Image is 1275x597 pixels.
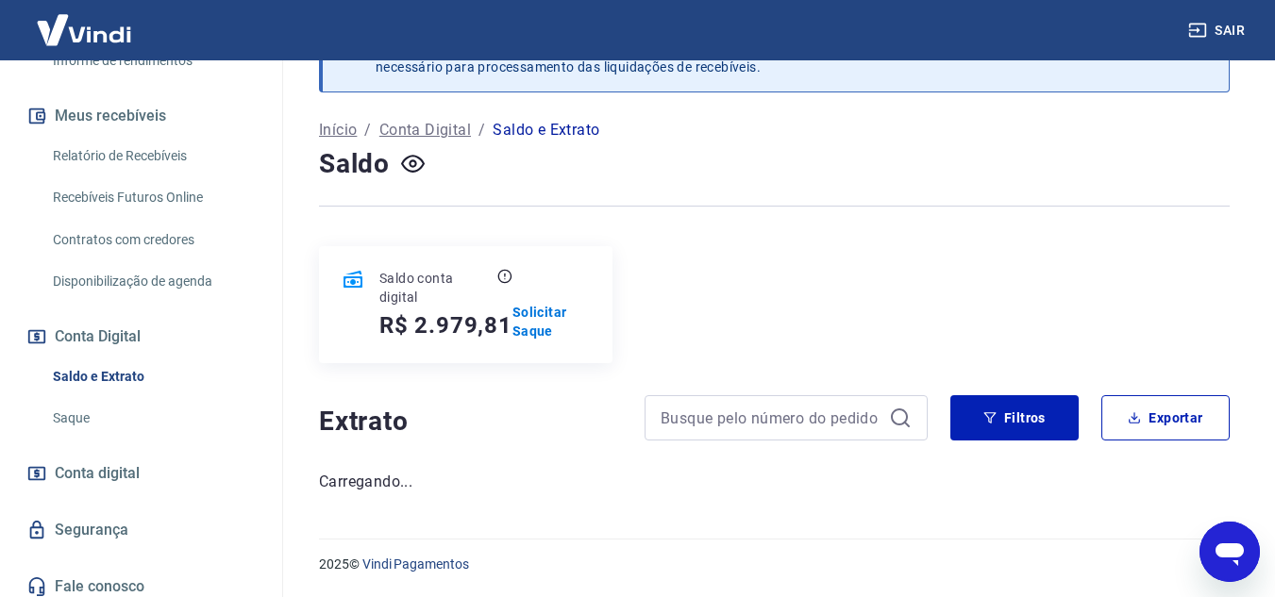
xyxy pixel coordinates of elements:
[23,453,260,494] a: Conta digital
[319,145,390,183] h4: Saldo
[55,460,140,487] span: Conta digital
[1184,13,1252,48] button: Sair
[319,471,1230,493] p: Carregando...
[45,41,260,80] a: Informe de rendimentos
[23,95,260,137] button: Meus recebíveis
[23,1,145,58] img: Vindi
[950,395,1079,440] button: Filtros
[1200,522,1260,582] iframe: Botão para abrir a janela de mensagens
[364,119,371,141] p: /
[45,178,260,217] a: Recebíveis Futuros Online
[319,119,357,141] a: Início
[45,262,260,301] a: Disponibilização de agenda
[478,119,485,141] p: /
[319,555,1230,574] p: 2025 ©
[23,509,260,551] a: Segurança
[23,316,260,357] button: Conta Digital
[379,310,512,340] h5: R$ 2.979,81
[512,303,590,340] a: Solicitar Saque
[661,404,881,432] input: Busque pelo número do pedido
[362,556,469,572] a: Vindi Pagamentos
[379,119,471,141] a: Conta Digital
[1101,395,1230,440] button: Exportar
[45,399,260,438] a: Saque
[45,357,260,396] a: Saldo e Extrato
[45,221,260,259] a: Contratos com credores
[493,119,599,141] p: Saldo e Extrato
[45,137,260,175] a: Relatório de Recebíveis
[319,403,622,440] h4: Extrato
[379,269,494,307] p: Saldo conta digital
